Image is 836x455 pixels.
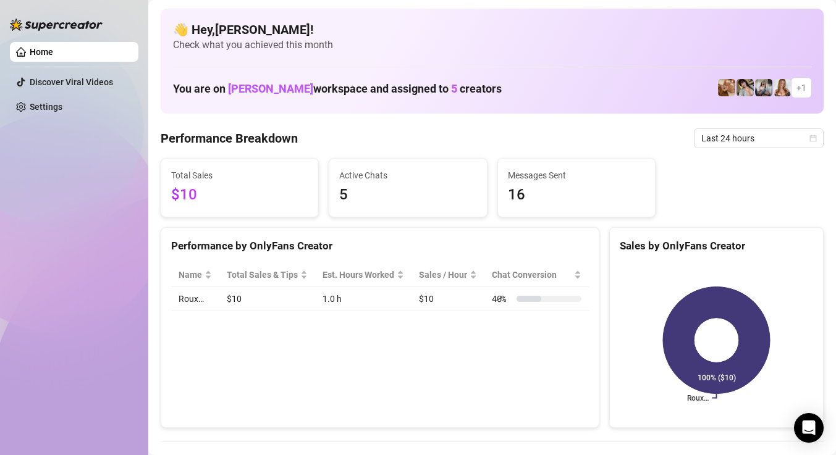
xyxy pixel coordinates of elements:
[227,268,298,282] span: Total Sales & Tips
[161,130,298,147] h4: Performance Breakdown
[171,263,219,287] th: Name
[718,79,735,96] img: Roux️‍
[173,21,811,38] h4: 👋 Hey, [PERSON_NAME] !
[171,287,219,311] td: Roux️‍…
[508,183,645,207] span: 16
[492,268,572,282] span: Chat Conversion
[173,38,811,52] span: Check what you achieved this month
[30,47,53,57] a: Home
[451,82,457,95] span: 5
[794,413,824,443] div: Open Intercom Messenger
[339,183,476,207] span: 5
[774,79,791,96] img: Roux
[796,81,806,94] span: + 1
[30,102,62,112] a: Settings
[219,287,315,311] td: $10
[809,135,817,142] span: calendar
[412,263,484,287] th: Sales / Hour
[755,79,772,96] img: ANDREA
[508,169,645,182] span: Messages Sent
[179,268,202,282] span: Name
[492,292,512,306] span: 40 %
[339,169,476,182] span: Active Chats
[219,263,315,287] th: Total Sales & Tips
[171,183,308,207] span: $10
[687,394,709,403] text: Roux️‍…
[323,268,394,282] div: Est. Hours Worked
[173,82,502,96] h1: You are on workspace and assigned to creators
[10,19,103,31] img: logo-BBDzfeDw.svg
[30,77,113,87] a: Discover Viral Videos
[412,287,484,311] td: $10
[315,287,412,311] td: 1.0 h
[171,238,589,254] div: Performance by OnlyFans Creator
[701,129,816,148] span: Last 24 hours
[620,238,813,254] div: Sales by OnlyFans Creator
[228,82,313,95] span: [PERSON_NAME]
[171,169,308,182] span: Total Sales
[484,263,589,287] th: Chat Conversion
[419,268,467,282] span: Sales / Hour
[737,79,754,96] img: Raven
